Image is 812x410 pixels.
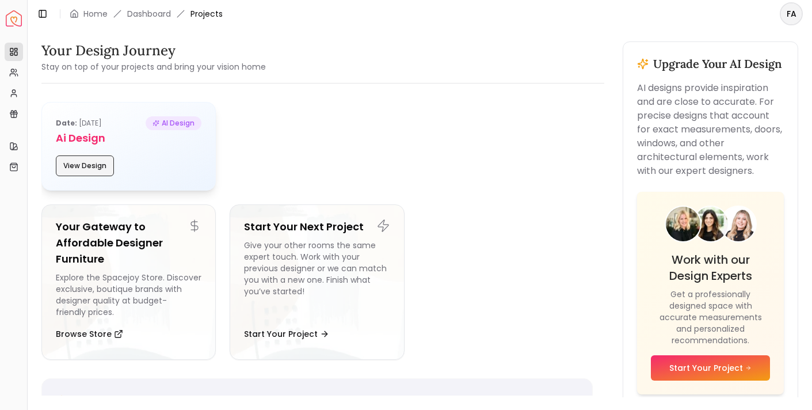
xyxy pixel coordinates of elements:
[781,3,802,24] span: FA
[56,155,114,176] button: View Design
[6,10,22,26] img: Spacejoy Logo
[637,81,784,178] p: AI designs provide inspiration and are close to accurate. For precise designs that account for ex...
[244,322,329,346] button: Start Your Project
[127,8,171,20] a: Dashboard
[56,118,77,128] b: Date:
[666,207,700,259] img: Designer 1
[56,322,123,346] button: Browse Store
[74,393,237,409] h5: How AI-Powered Designs Work
[41,41,266,60] h3: Your Design Journey
[56,130,201,146] h5: Ai Design
[651,252,770,284] h4: Work with our Design Experts
[190,8,223,20] span: Projects
[83,8,108,20] a: Home
[651,288,770,346] p: Get a professionally designed space with accurate measurements and personalized recommendations.
[651,355,770,381] a: Start Your Project
[41,204,216,360] a: Your Gateway to Affordable Designer FurnitureExplore the Spacejoy Store. Discover exclusive, bout...
[146,116,201,130] span: AI Design
[780,2,803,25] button: FA
[721,207,756,246] img: Designer 3
[244,240,390,318] div: Give your other rooms the same expert touch. Work with your previous designer or we can match you...
[693,207,728,257] img: Designer 2
[56,272,201,318] div: Explore the Spacejoy Store. Discover exclusive, boutique brands with designer quality at budget-f...
[56,116,102,130] p: [DATE]
[244,219,390,235] h5: Start Your Next Project
[653,56,782,72] h3: Upgrade Your AI Design
[41,61,266,73] small: Stay on top of your projects and bring your vision home
[70,8,223,20] nav: breadcrumb
[6,10,22,26] a: Spacejoy
[230,204,404,360] a: Start Your Next ProjectGive your other rooms the same expert touch. Work with your previous desig...
[56,219,201,267] h5: Your Gateway to Affordable Designer Furniture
